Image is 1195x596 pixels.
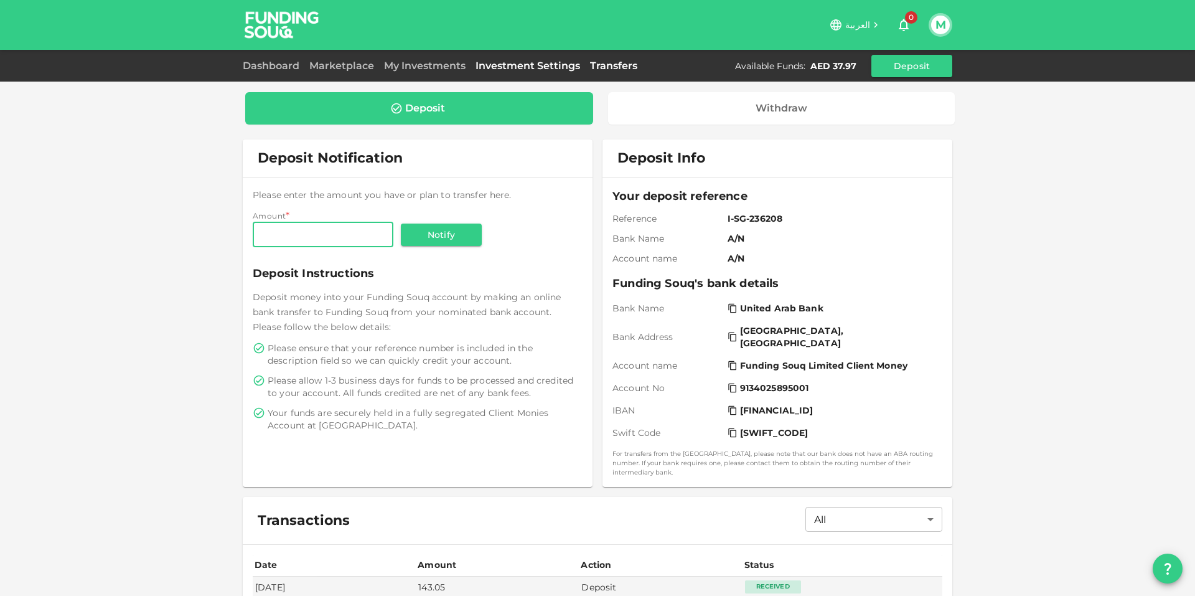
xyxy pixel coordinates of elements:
[418,557,456,572] div: Amount
[612,449,942,477] small: For transfers from the [GEOGRAPHIC_DATA], please note that our bank does not have an ABA routing ...
[243,60,304,72] a: Dashboard
[871,55,952,77] button: Deposit
[268,342,580,367] span: Please ensure that your reference number is included in the description field so we can quickly c...
[612,331,723,343] span: Bank Address
[740,302,823,315] span: United Arab Bank
[379,60,471,72] a: My Investments
[612,187,942,205] span: Your deposit reference
[253,265,583,282] span: Deposit Instructions
[756,102,807,115] div: Withdraw
[745,580,801,593] div: Received
[740,404,813,417] span: [FINANCIAL_ID]
[255,557,279,572] div: Date
[245,92,593,125] a: Deposit
[740,359,907,372] span: Funding Souq Limited Client Money
[612,212,723,225] span: Reference
[608,92,955,125] a: Withdraw
[612,359,723,372] span: Account name
[740,324,935,349] span: [GEOGRAPHIC_DATA], [GEOGRAPHIC_DATA]
[253,291,561,333] span: Deposit money into your Funding Souq account by making an online bank transfer to Funding Souq fr...
[471,60,585,72] a: Investment Settings
[401,224,482,246] button: Notify
[617,149,705,167] span: Deposit Info
[931,16,950,34] button: M
[735,60,805,72] div: Available Funds :
[304,60,379,72] a: Marketplace
[740,382,809,394] span: 9134025895001
[805,507,942,532] div: All
[612,382,723,394] span: Account No
[891,12,916,37] button: 0
[268,407,580,432] span: Your funds are securely held in a fully segregated Client Monies Account at [GEOGRAPHIC_DATA].
[258,149,403,166] span: Deposit Notification
[258,512,350,529] span: Transactions
[253,211,286,220] span: Amount
[1153,554,1183,584] button: question
[405,102,445,115] div: Deposit
[728,232,937,245] span: A/N
[585,60,642,72] a: Transfers
[253,189,512,201] span: Please enter the amount you have or plan to transfer here.
[253,222,393,247] input: amount
[581,557,612,572] div: Action
[268,374,580,399] span: Please allow 1-3 business days for funds to be processed and credited to your account. All funds ...
[612,275,942,292] span: Funding Souq's bank details
[728,252,937,265] span: A/N
[612,302,723,315] span: Bank Name
[728,212,937,225] span: I-SG-236208
[845,19,870,31] span: العربية
[905,11,917,24] span: 0
[744,557,776,572] div: Status
[612,232,723,245] span: Bank Name
[810,60,856,72] div: AED 37.97
[740,427,808,439] span: [SWIFT_CODE]
[612,427,723,439] span: Swift Code
[612,404,723,417] span: IBAN
[612,252,723,265] span: Account name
